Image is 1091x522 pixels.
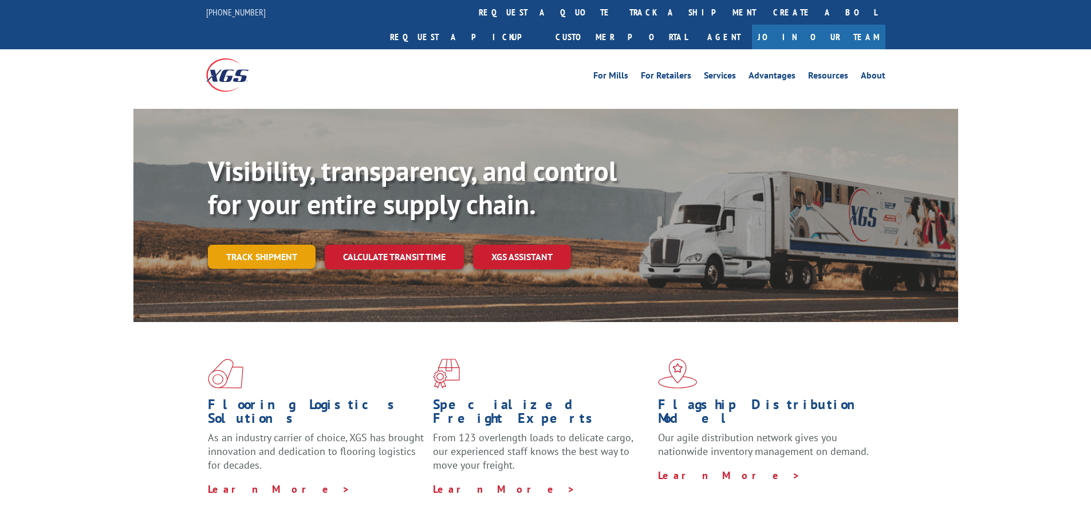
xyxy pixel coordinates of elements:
[808,71,848,84] a: Resources
[749,71,795,84] a: Advantages
[381,25,547,49] a: Request a pickup
[547,25,696,49] a: Customer Portal
[325,245,464,269] a: Calculate transit time
[658,359,698,388] img: xgs-icon-flagship-distribution-model-red
[206,6,266,18] a: [PHONE_NUMBER]
[208,153,617,222] b: Visibility, transparency, and control for your entire supply chain.
[704,71,736,84] a: Services
[593,71,628,84] a: For Mills
[861,71,885,84] a: About
[208,482,350,496] a: Learn More >
[433,431,649,482] p: From 123 overlength loads to delicate cargo, our experienced staff knows the best way to move you...
[752,25,885,49] a: Join Our Team
[473,245,571,269] a: XGS ASSISTANT
[208,431,424,472] span: As an industry carrier of choice, XGS has brought innovation and dedication to flooring logistics...
[658,431,869,458] span: Our agile distribution network gives you nationwide inventory management on demand.
[433,359,460,388] img: xgs-icon-focused-on-flooring-red
[433,398,649,431] h1: Specialized Freight Experts
[208,359,243,388] img: xgs-icon-total-supply-chain-intelligence-red
[658,469,801,482] a: Learn More >
[658,398,875,431] h1: Flagship Distribution Model
[208,245,316,269] a: Track shipment
[208,398,424,431] h1: Flooring Logistics Solutions
[433,482,576,496] a: Learn More >
[696,25,752,49] a: Agent
[641,71,691,84] a: For Retailers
